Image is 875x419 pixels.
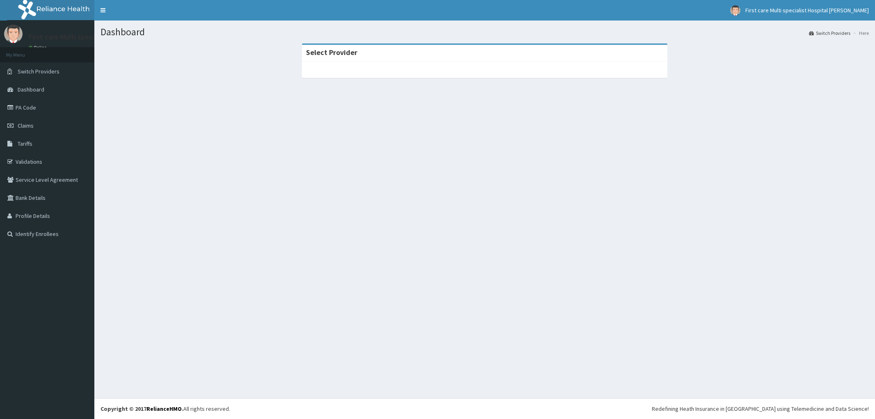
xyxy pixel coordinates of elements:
[29,45,48,50] a: Online
[652,405,869,413] div: Redefining Heath Insurance in [GEOGRAPHIC_DATA] using Telemedicine and Data Science!
[4,25,23,43] img: User Image
[306,48,357,57] strong: Select Provider
[851,30,869,37] li: Here
[730,5,740,16] img: User Image
[101,27,869,37] h1: Dashboard
[18,140,32,147] span: Tariffs
[745,7,869,14] span: First care Multi specialist Hospital [PERSON_NAME]
[29,33,192,41] p: First care Multi specialist Hospital [PERSON_NAME]
[94,398,875,419] footer: All rights reserved.
[146,405,182,412] a: RelianceHMO
[18,122,34,129] span: Claims
[18,68,59,75] span: Switch Providers
[809,30,850,37] a: Switch Providers
[18,86,44,93] span: Dashboard
[101,405,183,412] strong: Copyright © 2017 .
